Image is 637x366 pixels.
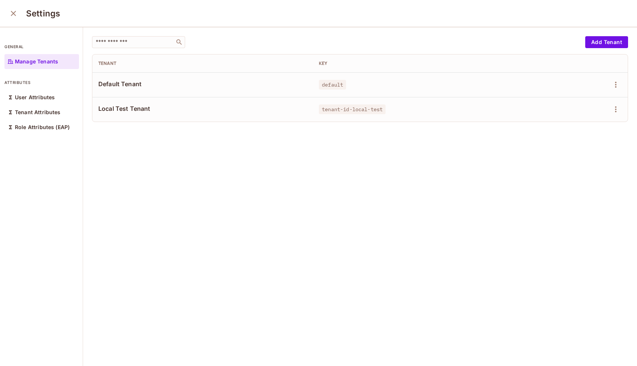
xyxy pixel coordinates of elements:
[319,80,346,90] span: default
[319,60,527,66] div: Key
[26,8,60,19] h3: Settings
[4,79,79,85] p: attributes
[15,59,58,65] p: Manage Tenants
[98,60,307,66] div: Tenant
[319,104,386,114] span: tenant-id-local-test
[15,109,61,115] p: Tenant Attributes
[4,44,79,50] p: general
[98,80,307,88] span: Default Tenant
[98,104,307,113] span: Local Test Tenant
[15,94,55,100] p: User Attributes
[6,6,21,21] button: close
[15,124,70,130] p: Role Attributes (EAP)
[585,36,628,48] button: Add Tenant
